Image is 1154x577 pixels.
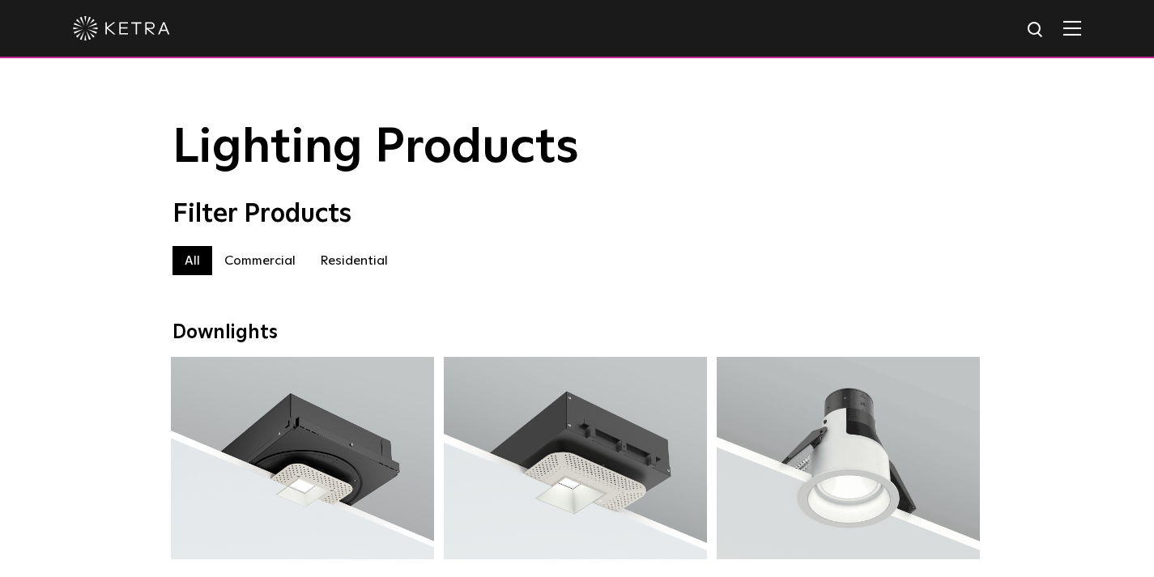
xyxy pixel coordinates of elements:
[1063,20,1081,36] img: Hamburger%20Nav.svg
[172,321,982,345] div: Downlights
[212,246,308,275] label: Commercial
[1026,20,1046,40] img: search icon
[172,199,982,230] div: Filter Products
[172,246,212,275] label: All
[172,124,579,172] span: Lighting Products
[73,16,170,40] img: ketra-logo-2019-white
[308,246,400,275] label: Residential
